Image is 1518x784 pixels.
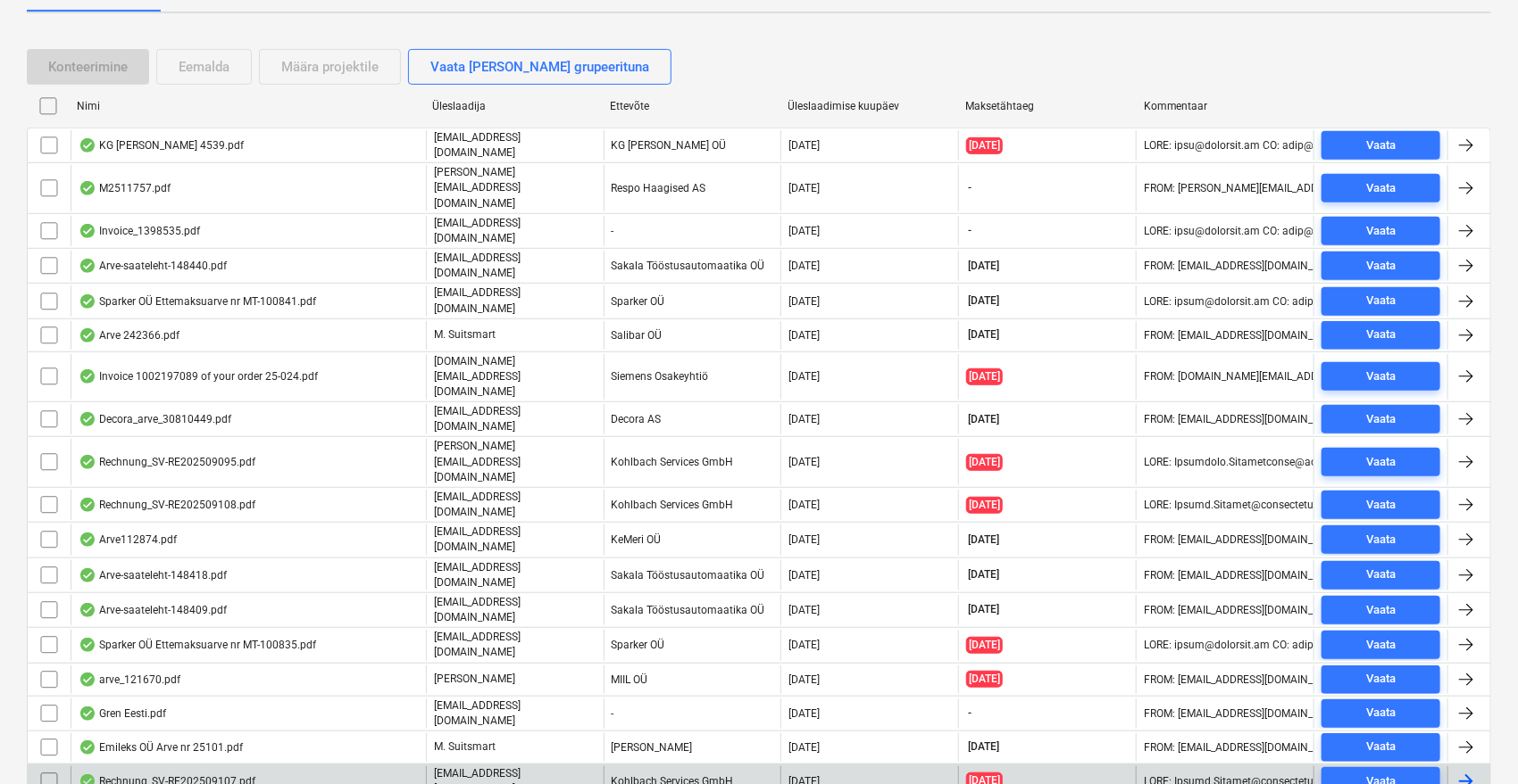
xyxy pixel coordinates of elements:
p: [EMAIL_ADDRESS][DOMAIN_NAME] [434,524,596,555]
span: [DATE] [966,454,1003,471]
div: Kommentaar [1144,100,1307,112]
p: [EMAIL_ADDRESS][DOMAIN_NAME] [434,251,596,281]
span: [DATE] [966,671,1003,688]
div: Ettevõte [610,100,773,112]
span: [DATE] [966,412,1001,427]
span: [DATE] [966,637,1003,654]
div: KG [PERSON_NAME] 4539.pdf [79,138,244,153]
div: Andmed failist loetud [79,673,96,687]
p: [EMAIL_ADDRESS][DOMAIN_NAME] [434,285,596,316]
div: Andmed failist loetud [79,369,96,384]
p: [EMAIL_ADDRESS][DOMAIN_NAME] [434,216,596,246]
div: Andmed failist loetud [79,706,96,721]
p: M. Suitsmart [434,739,496,755]
div: Maksetähtaeg [966,100,1130,112]
span: - [966,223,973,238]
div: Invoice 1002197089 of your order 25-024.pdf [79,369,318,384]
div: [DATE] [788,741,820,754]
div: [DATE] [788,329,820,342]
div: Sparker OÜ Ettemaksuarve nr MT-100835.pdf [79,638,316,652]
div: Emileks OÜ Arve nr 25101.pdf [79,740,243,755]
div: [DATE] [788,456,820,468]
div: Arve-saateleht-148418.pdf [79,568,227,582]
div: Kohlbach Services GmbH [604,439,781,484]
div: Vaata [1366,325,1396,345]
div: [DATE] [788,707,820,720]
div: Gren Eesti.pdf [79,706,166,721]
span: [DATE] [966,532,1001,548]
div: [DATE] [788,370,820,383]
p: M. Suitsmart [434,327,496,342]
span: [DATE] [966,739,1001,755]
div: Arve 242366.pdf [79,328,179,342]
div: Andmed failist loetud [79,328,96,342]
div: [DATE] [788,182,820,194]
div: Siemens Osakeyhtiö [604,354,781,400]
p: [EMAIL_ADDRESS][DOMAIN_NAME] [434,698,596,729]
p: [EMAIL_ADDRESS][DOMAIN_NAME] [434,560,596,590]
div: Arve112874.pdf [79,532,177,547]
p: [PERSON_NAME][EMAIL_ADDRESS][DOMAIN_NAME] [434,439,596,484]
button: Vaata [1322,217,1440,245]
div: KeMeri OÜ [604,524,781,555]
div: Sakala Tööstusautomaatika OÜ [604,560,781,590]
span: [DATE] [966,497,1003,514]
span: [DATE] [966,137,1003,154]
div: [DATE] [788,139,820,152]
div: Sparker OÜ Ettemaksuarve nr MT-100841.pdf [79,294,316,309]
div: Salibar OÜ [604,321,781,350]
div: Vaata [1366,565,1396,585]
span: [DATE] [966,602,1001,617]
div: Üleslaadimise kuupäev [788,100,952,112]
button: Vaata [1322,733,1440,762]
div: Vaata [1366,256,1396,276]
p: [EMAIL_ADDRESS][DOMAIN_NAME] [434,595,596,625]
div: Andmed failist loetud [79,532,96,547]
div: Andmed failist loetud [79,455,96,469]
div: MIIL OÜ [604,665,781,694]
div: [PERSON_NAME] [604,733,781,762]
span: [DATE] [966,368,1003,385]
div: Sakala Tööstusautomaatika OÜ [604,595,781,625]
button: Vaata [1322,287,1440,316]
div: [DATE] [788,295,820,308]
span: - [966,180,973,195]
button: Vaata [1322,321,1440,350]
div: Andmed failist loetud [79,603,96,617]
div: Sakala Tööstusautomaatika OÜ [604,251,781,281]
div: [DATE] [788,413,820,425]
div: Vaata [1366,635,1396,656]
div: Andmed failist loetud [79,740,96,755]
p: [PERSON_NAME] [434,672,515,687]
div: Decora AS [604,404,781,434]
div: Andmed failist loetud [79,224,96,238]
div: [DATE] [788,639,820,651]
button: Vaata [1322,405,1440,433]
div: Respo Haagised AS [604,165,781,210]
div: [DATE] [788,533,820,546]
button: Vaata [1322,561,1440,590]
div: Invoice_1398535.pdf [79,224,200,238]
p: [DOMAIN_NAME][EMAIL_ADDRESS][DOMAIN_NAME] [434,354,596,400]
div: [DATE] [788,260,820,272]
div: Andmed failist loetud [79,181,96,195]
div: Andmed failist loetud [79,568,96,582]
span: [DATE] [966,293,1001,309]
div: Vaata [1366,669,1396,689]
button: Vaata [PERSON_NAME] grupeerituna [408,49,671,85]
button: Vaata [1322,631,1440,659]
button: Vaata [1322,131,1440,160]
div: Arve-saateleht-148440.pdf [79,259,227,273]
div: Sparker OÜ [604,285,781,316]
span: [DATE] [966,567,1001,582]
p: [EMAIL_ADDRESS][DOMAIN_NAME] [434,130,596,161]
div: Vaata [1366,737,1396,757]
div: Vaata [1366,452,1396,473]
button: Vaata [1322,665,1440,694]
div: Andmed failist loetud [79,259,96,273]
div: Rechnung_SV-RE202509108.pdf [79,498,255,512]
div: Rechnung_SV-RE202509095.pdf [79,455,255,469]
div: M2511757.pdf [79,181,171,195]
div: Andmed failist loetud [79,138,96,153]
button: Vaata [1322,491,1440,519]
